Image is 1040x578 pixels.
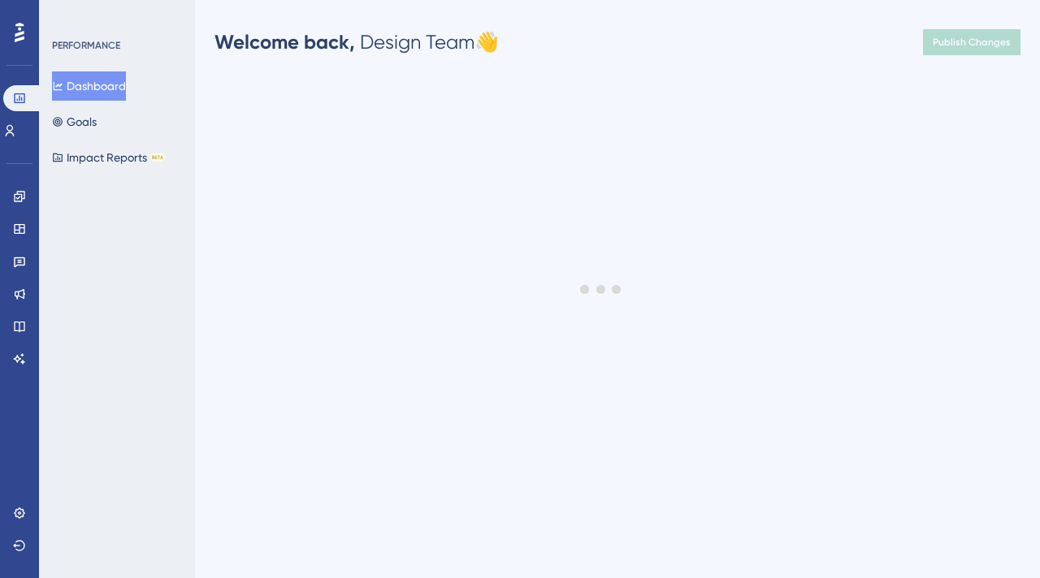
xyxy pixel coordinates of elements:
div: BETA [150,153,165,162]
button: Publish Changes [923,29,1020,55]
div: Design Team 👋 [214,29,499,55]
span: Welcome back, [214,30,355,54]
div: PERFORMANCE [52,39,120,52]
span: Publish Changes [933,36,1011,49]
button: Impact ReportsBETA [52,143,165,172]
button: Dashboard [52,71,126,101]
button: Goals [52,107,97,136]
